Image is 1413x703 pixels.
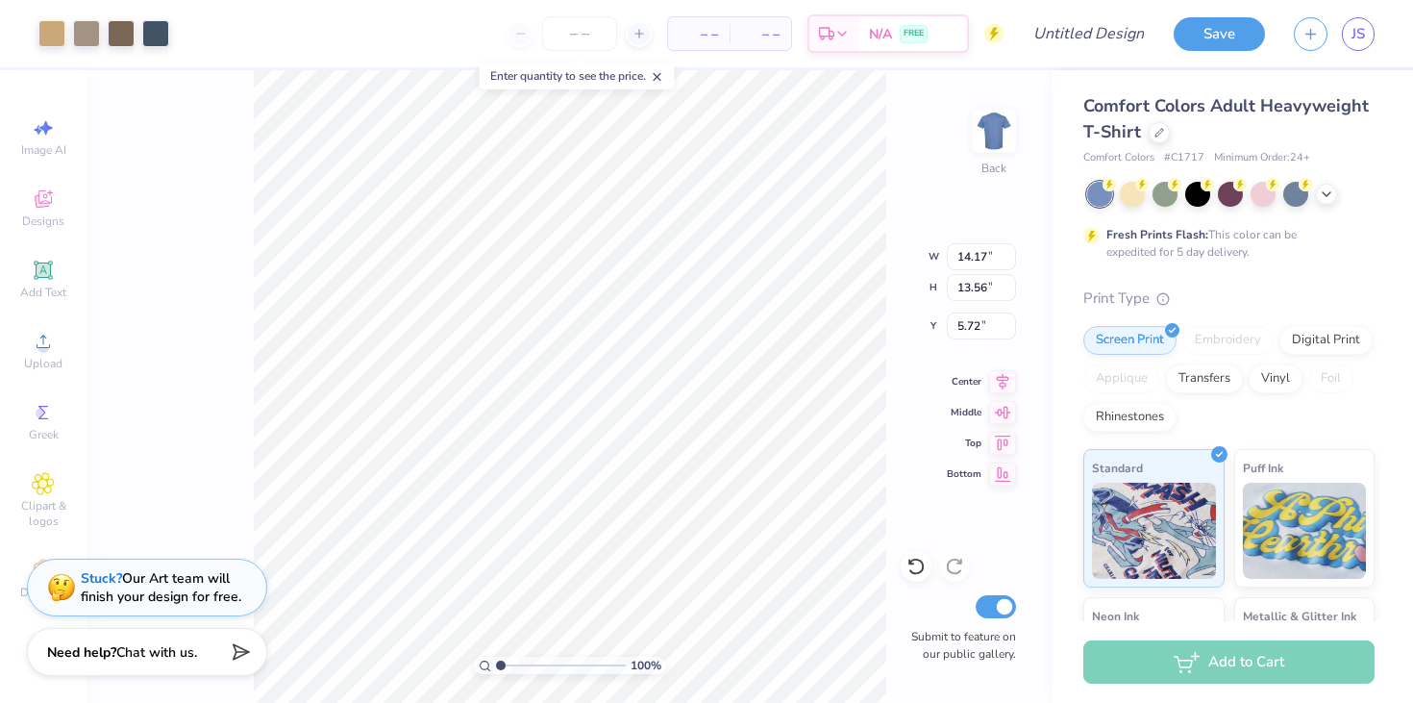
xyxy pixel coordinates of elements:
span: – – [741,24,780,44]
div: Foil [1308,364,1353,393]
div: Enter quantity to see the price. [480,63,675,89]
span: Standard [1092,458,1143,478]
div: This color can be expedited for 5 day delivery. [1106,226,1343,261]
span: Upload [24,356,62,371]
div: Back [981,160,1006,177]
div: Our Art team will finish your design for free. [81,569,241,606]
div: Embroidery [1182,326,1274,355]
div: Print Type [1083,288,1375,310]
span: Designs [22,213,64,229]
strong: Fresh Prints Flash: [1106,227,1208,242]
span: Greek [29,427,59,442]
span: Add Text [20,285,66,300]
span: Center [947,375,981,389]
div: Vinyl [1249,364,1302,393]
span: Minimum Order: 24 + [1214,150,1310,166]
span: # C1717 [1164,150,1204,166]
span: Bottom [947,467,981,481]
span: 100 % [631,657,661,674]
div: Transfers [1166,364,1243,393]
span: Clipart & logos [10,498,77,529]
div: Applique [1083,364,1160,393]
div: Screen Print [1083,326,1177,355]
span: JS [1351,23,1365,45]
span: N/A [869,24,892,44]
span: Image AI [21,142,66,158]
input: Untitled Design [1018,14,1159,53]
div: Digital Print [1279,326,1373,355]
span: Comfort Colors [1083,150,1154,166]
img: Back [975,112,1013,150]
span: Top [947,437,981,450]
strong: Stuck? [81,569,122,588]
span: Decorate [20,585,66,600]
input: – – [542,16,617,51]
span: Metallic & Glitter Ink [1243,606,1356,626]
button: Save [1174,17,1265,51]
span: FREE [904,27,924,40]
label: Submit to feature on our public gallery. [901,628,1016,663]
a: JS [1342,17,1375,51]
img: Puff Ink [1243,483,1367,579]
span: Comfort Colors Adult Heavyweight T-Shirt [1083,94,1369,143]
span: Puff Ink [1243,458,1283,478]
span: – – [680,24,718,44]
strong: Need help? [47,643,116,662]
span: Chat with us. [116,643,197,662]
span: Middle [947,406,981,419]
span: Neon Ink [1092,606,1139,626]
img: Standard [1092,483,1216,579]
div: Rhinestones [1083,403,1177,432]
